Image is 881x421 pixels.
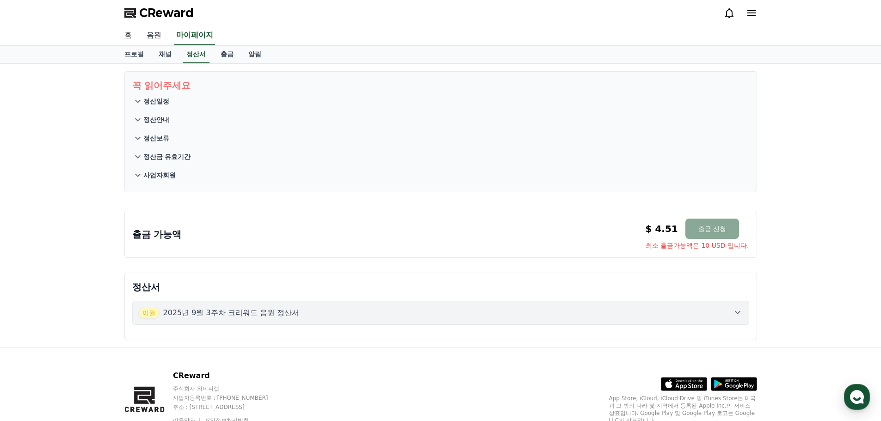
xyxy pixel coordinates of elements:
[173,370,286,381] p: CReward
[173,394,286,402] p: 사업자등록번호 : [PHONE_NUMBER]
[3,293,61,316] a: 홈
[132,166,749,184] button: 사업자회원
[646,241,749,250] span: 최소 출금가능액은 10 USD 입니다.
[143,134,169,143] p: 정산보류
[132,228,182,241] p: 출금 가능액
[143,115,169,124] p: 정산안내
[173,403,286,411] p: 주소 : [STREET_ADDRESS]
[132,147,749,166] button: 정산금 유효기간
[124,6,194,20] a: CReward
[151,46,179,63] a: 채널
[143,152,191,161] p: 정산금 유효기간
[143,307,154,314] span: 설정
[173,385,286,392] p: 주식회사 와이피랩
[119,293,178,316] a: 설정
[241,46,269,63] a: 알림
[117,26,139,45] a: 홈
[183,46,209,63] a: 정산서
[685,219,739,239] button: 출금 신청
[646,222,678,235] p: $ 4.51
[132,301,749,325] button: 이월 2025년 9월 3주차 크리워드 음원 정산서
[138,307,160,319] span: 이월
[132,281,749,293] p: 정산서
[117,46,151,63] a: 프로필
[132,110,749,129] button: 정산안내
[29,307,35,314] span: 홈
[174,26,215,45] a: 마이페이지
[143,97,169,106] p: 정산일정
[139,6,194,20] span: CReward
[132,79,749,92] p: 꼭 읽어주세요
[163,307,300,318] p: 2025년 9월 3주차 크리워드 음원 정산서
[132,92,749,110] button: 정산일정
[143,171,176,180] p: 사업자회원
[213,46,241,63] a: 출금
[61,293,119,316] a: 대화
[132,129,749,147] button: 정산보류
[85,307,96,315] span: 대화
[139,26,169,45] a: 음원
